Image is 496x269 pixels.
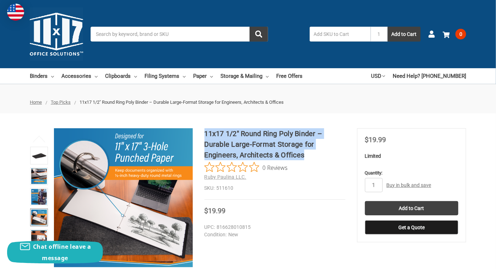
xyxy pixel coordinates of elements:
[31,168,47,184] img: 11x17 1/2" Round Ring Poly Binder – Durable Large-Format Storage for Engineers, Architects & Offices
[310,27,371,42] input: Add SKU to Cart
[54,128,193,267] img: 11x17 1/2" Round Ring Poly Binder – Durable Large-Format Storage for Engineers, Architects & Offices
[105,68,137,84] a: Clipboards
[371,68,385,84] a: USD
[387,182,431,188] a: Buy in bulk and save
[205,231,227,238] dt: Condition:
[28,132,50,146] button: Previous
[263,162,288,173] span: 0 Reviews
[220,68,269,84] a: Storage & Mailing
[365,201,458,215] input: Add to Cart
[205,231,342,238] dd: New
[31,230,47,246] img: 11x17 1/2" Round Ring Poly Binder – Durable Large-Format Storage for Engineers, Architects & Offices
[51,99,71,105] a: Top Picks
[393,68,466,84] a: Need Help? [PHONE_NUMBER]
[91,27,268,42] input: Search by keyword, brand or SKU
[205,128,345,160] h1: 11x17 1/2" Round Ring Poly Binder – Durable Large-Format Storage for Engineers, Architects & Offices
[205,174,246,180] a: Ruby Paulina LLC.
[80,99,284,105] span: 11x17 1/2" Round Ring Poly Binder – Durable Large-Format Storage for Engineers, Architects & Offices
[205,224,215,231] dt: UPC:
[193,68,213,84] a: Paper
[365,135,386,144] span: $19.99
[145,68,186,84] a: Filing Systems
[205,224,342,231] dd: 816628010815
[205,184,345,192] dd: 511610
[456,29,466,39] span: 0
[31,189,47,205] img: 11x17 1/2" Round Ring Poly Binder – Durable Large-Format Storage for Engineers, Architects & Offices
[388,27,421,42] button: Add to Cart
[30,68,54,84] a: Binders
[30,7,83,61] img: 11x17.com
[30,99,42,105] a: Home
[31,148,47,163] img: 11x17 1/2" Round Ring Poly Binder – Durable Large-Format Storage for Engineers, Architects & Offices
[365,220,458,235] button: Get a Quote
[33,243,91,262] span: Chat offline leave a message
[205,162,288,173] button: Rated 0 out of 5 stars from 0 reviews. Jump to reviews.
[205,184,215,192] dt: SKU:
[276,68,302,84] a: Free Offers
[365,152,458,160] p: Limited
[61,68,98,84] a: Accessories
[31,210,47,225] img: 11x17 1/2" Round Ring Poly Binder – Durable Large-Format Storage for Engineers, Architects & Offices
[7,4,24,21] img: duty and tax information for United States
[365,170,458,177] label: Quantity:
[205,206,226,215] span: $19.99
[7,241,103,264] button: Chat offline leave a message
[443,25,466,43] a: 0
